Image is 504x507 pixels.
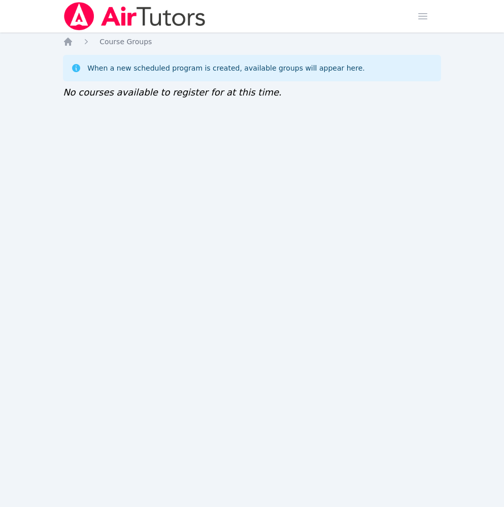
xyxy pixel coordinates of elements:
[63,37,441,47] nav: Breadcrumb
[99,38,152,46] span: Course Groups
[99,37,152,47] a: Course Groups
[87,63,365,73] div: When a new scheduled program is created, available groups will appear here.
[63,87,282,98] span: No courses available to register for at this time.
[63,2,207,30] img: Air Tutors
